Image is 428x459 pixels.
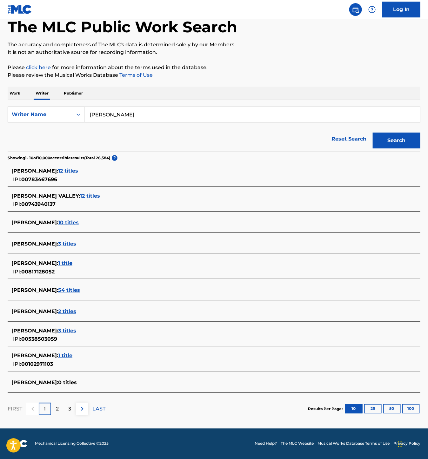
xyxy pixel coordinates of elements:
button: 10 [345,404,363,414]
p: 1 [44,405,46,413]
p: Showing 1 - 10 of 10,000 accessible results (Total 26,584 ) [8,155,110,161]
a: The MLC Website [281,441,314,447]
span: IPI: [13,176,21,182]
span: [PERSON_NAME] : [11,220,58,226]
a: Reset Search [328,132,370,146]
span: ? [112,155,117,161]
span: 0 titles [58,379,77,385]
span: [PERSON_NAME] VALLEY : [11,193,80,199]
button: 25 [364,404,382,414]
iframe: Chat Widget [396,429,428,459]
a: Log In [382,2,420,17]
button: 100 [402,404,420,414]
span: [PERSON_NAME] : [11,241,58,247]
a: click here [26,64,51,70]
a: Need Help? [255,441,277,447]
span: IPI: [13,361,21,367]
p: 2 [56,405,59,413]
form: Search Form [8,107,420,152]
span: 1 title [58,260,72,266]
span: 10 titles [58,220,79,226]
div: Drag [398,435,402,454]
span: [PERSON_NAME] : [11,287,58,293]
span: 00783467696 [21,176,57,182]
span: [PERSON_NAME] : [11,308,58,314]
p: Please review the Musical Works Database [8,71,420,79]
span: IPI: [13,269,21,275]
span: 00743940137 [21,201,56,207]
img: logo [8,440,27,448]
img: right [78,405,86,413]
img: search [352,6,359,13]
p: LAST [92,405,105,413]
span: IPI: [13,336,21,342]
div: Writer Name [12,111,69,118]
span: [PERSON_NAME] : [11,352,58,358]
span: 00102971103 [21,361,53,367]
span: 3 titles [58,328,76,334]
p: The accuracy and completeness of The MLC's data is determined solely by our Members. [8,41,420,49]
span: [PERSON_NAME] : [11,260,58,266]
span: 2 titles [58,308,76,314]
span: 12 titles [80,193,100,199]
p: Please for more information about the terms used in the database. [8,64,420,71]
div: Help [366,3,378,16]
img: help [368,6,376,13]
p: FIRST [8,405,22,413]
button: 50 [383,404,401,414]
p: 3 [68,405,71,413]
h1: The MLC Public Work Search [8,17,237,36]
span: 1 title [58,352,72,358]
p: Work [8,87,22,100]
a: Privacy Policy [393,441,420,447]
p: Publisher [62,87,85,100]
p: Results Per Page: [308,406,344,412]
button: Search [373,133,420,148]
a: Musical Works Database Terms of Use [318,441,390,447]
a: Public Search [349,3,362,16]
span: IPI: [13,201,21,207]
span: [PERSON_NAME] : [11,379,58,385]
span: Mechanical Licensing Collective © 2025 [35,441,109,447]
span: 3 titles [58,241,76,247]
span: [PERSON_NAME] : [11,168,58,174]
a: Terms of Use [118,72,153,78]
span: 12 titles [58,168,78,174]
p: It is not an authoritative source for recording information. [8,49,420,56]
span: 00817128052 [21,269,55,275]
span: 54 titles [58,287,80,293]
span: [PERSON_NAME] : [11,328,58,334]
span: 00538503059 [21,336,57,342]
img: MLC Logo [8,5,32,14]
p: Writer [34,87,50,100]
